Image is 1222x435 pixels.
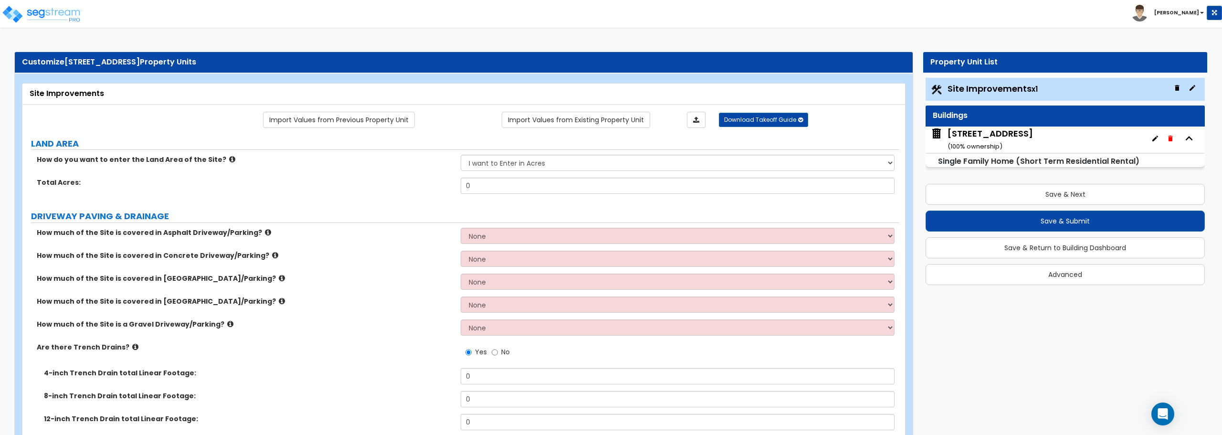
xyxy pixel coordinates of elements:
[926,264,1205,285] button: Advanced
[948,127,1033,152] div: [STREET_ADDRESS]
[64,56,140,67] span: [STREET_ADDRESS]
[22,57,906,68] div: Customize Property Units
[37,251,453,260] label: How much of the Site is covered in Concrete Driveway/Parking?
[475,347,487,357] span: Yes
[926,211,1205,232] button: Save & Submit
[719,113,808,127] button: Download Takeoff Guide
[37,319,453,329] label: How much of the Site is a Gravel Driveway/Parking?
[1154,9,1199,16] b: [PERSON_NAME]
[227,320,233,328] i: click for more info!
[30,88,898,99] div: Site Improvements
[44,391,453,401] label: 8-inch Trench Drain total Linear Footage:
[930,127,1033,152] span: 222 Eagle Circle
[724,116,796,124] span: Download Takeoff Guide
[265,229,271,236] i: click for more info!
[37,228,453,237] label: How much of the Site is covered in Asphalt Driveway/Parking?
[37,342,453,352] label: Are there Trench Drains?
[948,83,1038,95] span: Site Improvements
[926,184,1205,205] button: Save & Next
[930,57,1200,68] div: Property Unit List
[948,142,1002,151] small: ( 100 % ownership)
[37,155,453,164] label: How do you want to enter the Land Area of the Site?
[279,297,285,305] i: click for more info!
[930,84,943,96] img: Construction.png
[272,252,278,259] i: click for more info!
[492,347,498,358] input: No
[1151,403,1174,425] div: Open Intercom Messenger
[132,343,138,350] i: click for more info!
[263,112,415,128] a: Import the dynamic attribute values from previous properties.
[930,127,943,140] img: building.svg
[926,237,1205,258] button: Save & Return to Building Dashboard
[938,156,1139,167] small: Single Family Home (Short Term Residential Rental)
[31,138,899,150] label: LAND AREA
[229,156,235,163] i: click for more info!
[37,274,453,283] label: How much of the Site is covered in [GEOGRAPHIC_DATA]/Parking?
[501,347,510,357] span: No
[37,178,453,187] label: Total Acres:
[31,210,899,223] label: DRIVEWAY PAVING & DRAINAGE
[502,112,650,128] a: Import the dynamic attribute values from existing properties.
[1,5,83,24] img: logo_pro_r.png
[279,275,285,282] i: click for more info!
[1032,84,1038,94] small: x1
[44,414,453,424] label: 12-inch Trench Drain total Linear Footage:
[37,297,453,306] label: How much of the Site is covered in [GEOGRAPHIC_DATA]/Parking?
[687,112,706,128] a: Import the dynamic attributes value through Excel sheet
[44,368,453,378] label: 4-inch Trench Drain total Linear Footage:
[465,347,472,358] input: Yes
[1131,5,1148,21] img: avatar.png
[933,110,1198,121] div: Buildings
